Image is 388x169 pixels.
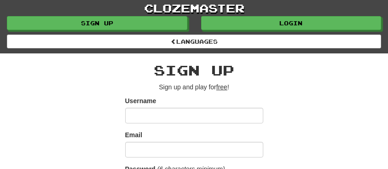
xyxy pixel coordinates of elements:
label: Username [125,96,156,105]
p: Sign up and play for ! [125,82,263,92]
a: Login [201,16,382,30]
u: free [216,83,227,91]
a: Languages [7,35,381,48]
a: Sign up [7,16,187,30]
h2: Sign up [125,63,263,78]
label: Email [125,130,142,140]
